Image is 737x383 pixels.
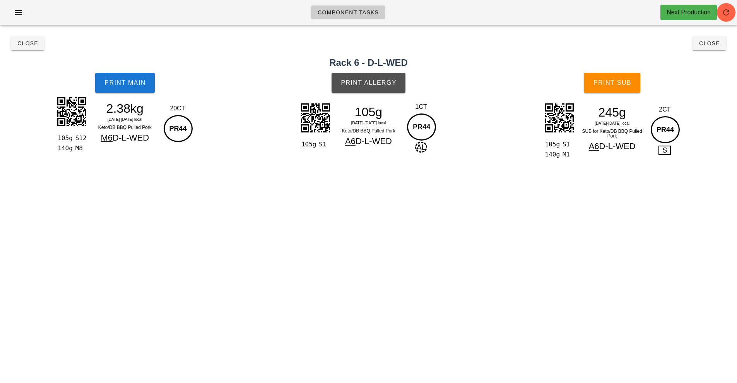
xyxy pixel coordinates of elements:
span: AL [415,142,427,153]
div: S1 [316,139,332,149]
span: Close [17,40,38,46]
span: Print Main [104,79,146,86]
span: A6 [589,141,599,151]
img: INdOy4rhTxXgS3JOpdOVg4gw3oggASQYRUYlk4YEkCGVWBYOmFIABlWgWHphCEBZFgFhqXzF5D+gD4+2Dp3AAAAAElFTkSuQmCC [296,98,335,137]
span: M6 [101,133,113,143]
img: KyO0zAX7Mpk5eiGQ2aeRVNTqAEQlVY3uIc2UxJCVMNNvxo760SrIaP7EnidAqWeSlUyGvaRlPSBeBqtSQ5ZHYqM0+hAAdIWSS... [52,92,91,131]
h2: Rack 6 - D-L-WED [5,56,732,70]
button: Print Main [95,73,155,93]
img: 38AAAAASUVORK5CYII= [540,98,578,137]
span: [DATE]-[DATE] local [595,121,629,125]
div: PR44 [651,116,680,143]
div: 20CT [162,104,194,113]
button: Close [11,36,44,50]
span: Close [699,40,720,46]
span: D-L-WED [356,136,392,146]
div: 105g [300,139,316,149]
button: Print Sub [584,73,640,93]
div: 1CT [405,102,437,112]
div: PR44 [164,115,193,142]
span: Component Tasks [317,9,379,15]
div: S1 [559,139,575,149]
div: SUB for Keto/DB BBQ Pulled Pork [578,127,646,140]
span: [DATE]-[DATE] local [351,121,386,125]
span: S [658,146,671,155]
div: PR44 [407,113,436,141]
div: 245g [578,106,646,118]
button: Print Allergy [332,73,405,93]
div: Keto/DB BBQ Pulled Pork [91,124,159,131]
div: S12 [72,133,88,143]
div: 140g [56,143,72,153]
span: D-L-WED [113,133,149,143]
div: 2.38kg [91,103,159,114]
span: Print Sub [593,79,631,86]
div: 2CT [649,105,681,114]
div: 105g [335,106,402,118]
span: D-L-WED [599,141,636,151]
span: A6 [345,136,356,146]
div: 140g [544,149,559,160]
div: Keto/DB BBQ Pulled Pork [335,127,402,135]
span: Print Allergy [340,79,397,86]
div: 105g [56,133,72,143]
a: Component Tasks [311,5,385,19]
div: Next Production [667,8,711,17]
div: M8 [72,143,88,153]
button: Close [693,36,726,50]
div: M1 [559,149,575,160]
div: 105g [544,139,559,149]
span: [DATE]-[DATE] local [108,117,142,122]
